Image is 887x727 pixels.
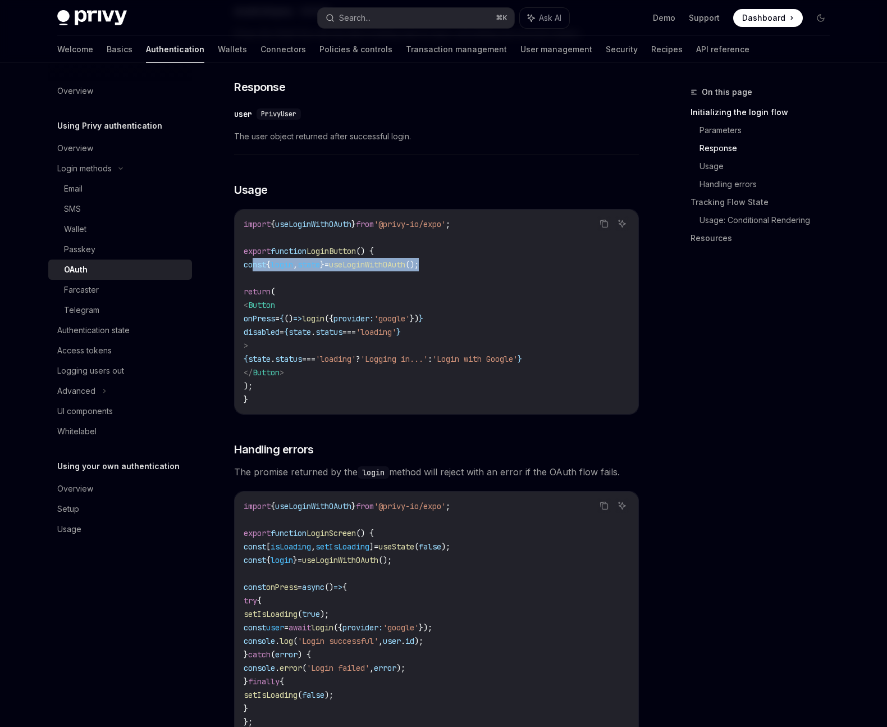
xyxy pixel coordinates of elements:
span: ); [320,609,329,619]
span: } [351,219,356,229]
span: . [401,636,405,646]
span: () [324,582,333,592]
span: } [419,313,423,324]
span: false [419,542,441,552]
div: Usage [57,522,81,536]
a: API reference [696,36,749,63]
span: } [244,676,248,687]
span: console [244,663,275,673]
span: : [428,354,432,364]
a: Wallets [218,36,247,63]
a: Resources [691,229,839,247]
span: isLoading [271,542,311,552]
span: ( [271,649,275,660]
a: Wallet [48,219,192,239]
div: Login methods [57,162,112,175]
span: setIsLoading [316,542,369,552]
a: Dashboard [733,9,803,27]
a: Connectors [260,36,306,63]
span: , [311,542,316,552]
span: ); [324,690,333,700]
a: Recipes [651,36,683,63]
span: ( [414,542,419,552]
a: Farcaster [48,280,192,300]
span: ); [414,636,423,646]
a: Logging users out [48,361,192,381]
span: finally [248,676,280,687]
span: { [257,596,262,606]
span: error [374,663,396,673]
span: = [298,555,302,565]
span: 'Login failed' [307,663,369,673]
span: id [405,636,414,646]
span: catch [248,649,271,660]
span: useLoginWithOAuth [275,501,351,511]
span: const [244,542,266,552]
span: try [244,596,257,606]
span: status [275,354,302,364]
span: (); [378,555,392,565]
span: '@privy-io/expo' [374,501,446,511]
div: Authentication state [57,324,130,337]
span: onPress [244,313,275,324]
span: useLoginWithOAuth [302,555,378,565]
span: () { [356,528,374,538]
span: async [302,582,324,592]
a: Authentication state [48,320,192,340]
div: user [234,108,252,120]
span: await [289,623,311,633]
span: === [302,354,316,364]
span: > [280,367,284,378]
span: state [298,260,320,270]
div: UI components [57,405,113,418]
span: console [244,636,275,646]
a: Overview [48,479,192,499]
span: 'google' [374,313,410,324]
img: dark logo [57,10,127,26]
span: === [342,327,356,337]
span: 'Login successful' [298,636,378,646]
span: { [271,501,275,511]
a: Demo [653,12,675,24]
a: Tracking Flow State [691,193,839,211]
span: state [289,327,311,337]
span: = [298,582,302,592]
span: { [271,219,275,229]
span: = [284,623,289,633]
span: . [275,636,280,646]
span: . [311,327,316,337]
div: Setup [57,502,79,516]
span: ( [271,287,275,297]
span: user [383,636,401,646]
a: Welcome [57,36,93,63]
span: true [302,609,320,619]
button: Search...⌘K [318,8,514,28]
span: [ [266,542,271,552]
span: login [271,260,293,270]
span: const [244,582,266,592]
span: { [280,313,284,324]
a: Usage [48,519,192,539]
span: Usage [234,182,268,198]
span: , [378,636,383,646]
button: Ask AI [615,498,629,513]
span: 'loading' [356,327,396,337]
span: false [302,690,324,700]
span: onPress [266,582,298,592]
a: Handling errors [699,175,839,193]
span: from [356,219,374,229]
span: , [293,260,298,270]
span: The promise returned by the method will reject with an error if the OAuth flow fails. [234,464,639,480]
span: . [271,354,275,364]
span: login [311,623,333,633]
a: Parameters [699,121,839,139]
div: Overview [57,142,93,155]
span: function [271,246,307,256]
a: Response [699,139,839,157]
div: Overview [57,84,93,98]
span: Button [248,300,275,310]
a: OAuth [48,260,192,280]
a: Access tokens [48,340,192,361]
span: } [244,394,248,405]
span: setIsLoading [244,690,298,700]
